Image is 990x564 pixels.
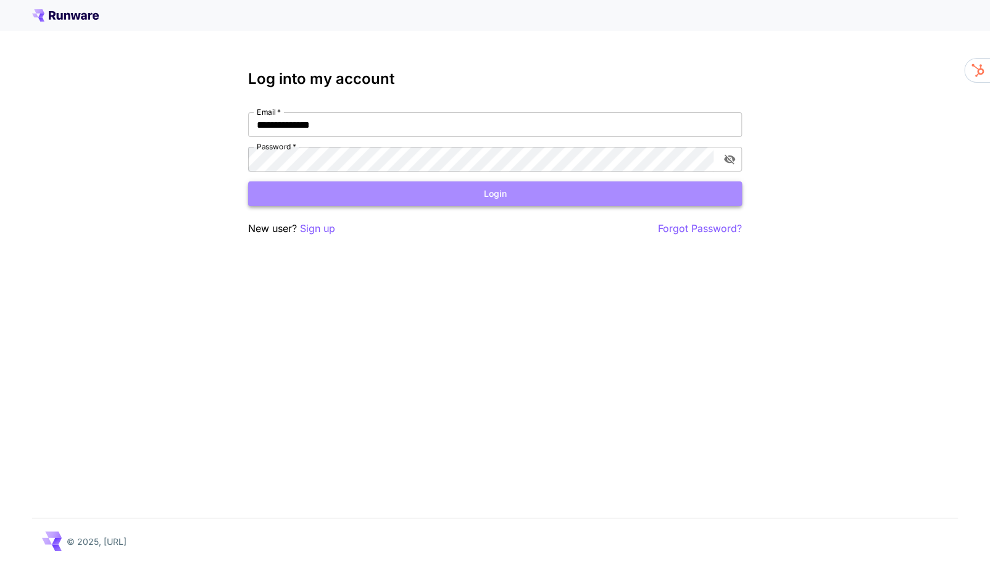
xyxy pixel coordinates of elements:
[248,181,742,207] button: Login
[300,221,335,236] button: Sign up
[67,535,127,548] p: © 2025, [URL]
[658,221,742,236] button: Forgot Password?
[248,70,742,88] h3: Log into my account
[257,107,281,117] label: Email
[257,141,296,152] label: Password
[248,221,335,236] p: New user?
[718,148,741,170] button: toggle password visibility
